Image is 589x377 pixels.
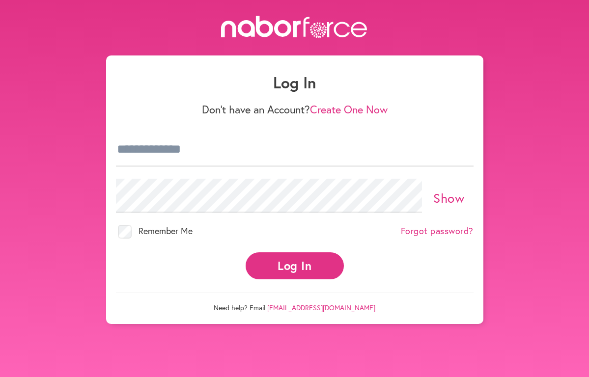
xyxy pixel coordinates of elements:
p: Need help? Email [116,293,474,312]
h1: Log In [116,73,474,92]
p: Don't have an Account? [116,103,474,116]
button: Log In [246,252,344,279]
span: Remember Me [139,225,193,237]
a: [EMAIL_ADDRESS][DOMAIN_NAME] [267,303,375,312]
a: Show [433,189,464,206]
a: Create One Now [310,102,388,116]
a: Forgot password? [401,226,474,237]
